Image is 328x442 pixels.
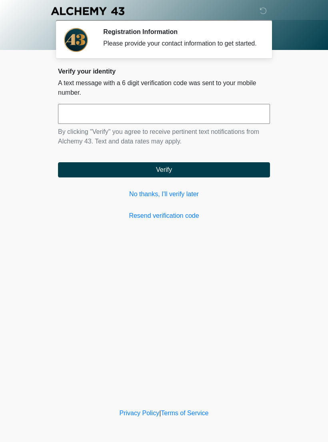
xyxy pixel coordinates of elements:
[58,162,270,177] button: Verify
[103,28,258,36] h2: Registration Information
[50,6,125,16] img: Alchemy 43 Logo
[159,410,161,416] a: |
[64,28,88,52] img: Agent Avatar
[58,78,270,98] p: A text message with a 6 digit verification code was sent to your mobile number.
[58,211,270,221] a: Resend verification code
[58,127,270,146] p: By clicking "Verify" you agree to receive pertinent text notifications from Alchemy 43. Text and ...
[58,189,270,199] a: No thanks, I'll verify later
[103,39,258,48] div: Please provide your contact information to get started.
[161,410,208,416] a: Terms of Service
[58,68,270,75] h2: Verify your identity
[120,410,160,416] a: Privacy Policy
